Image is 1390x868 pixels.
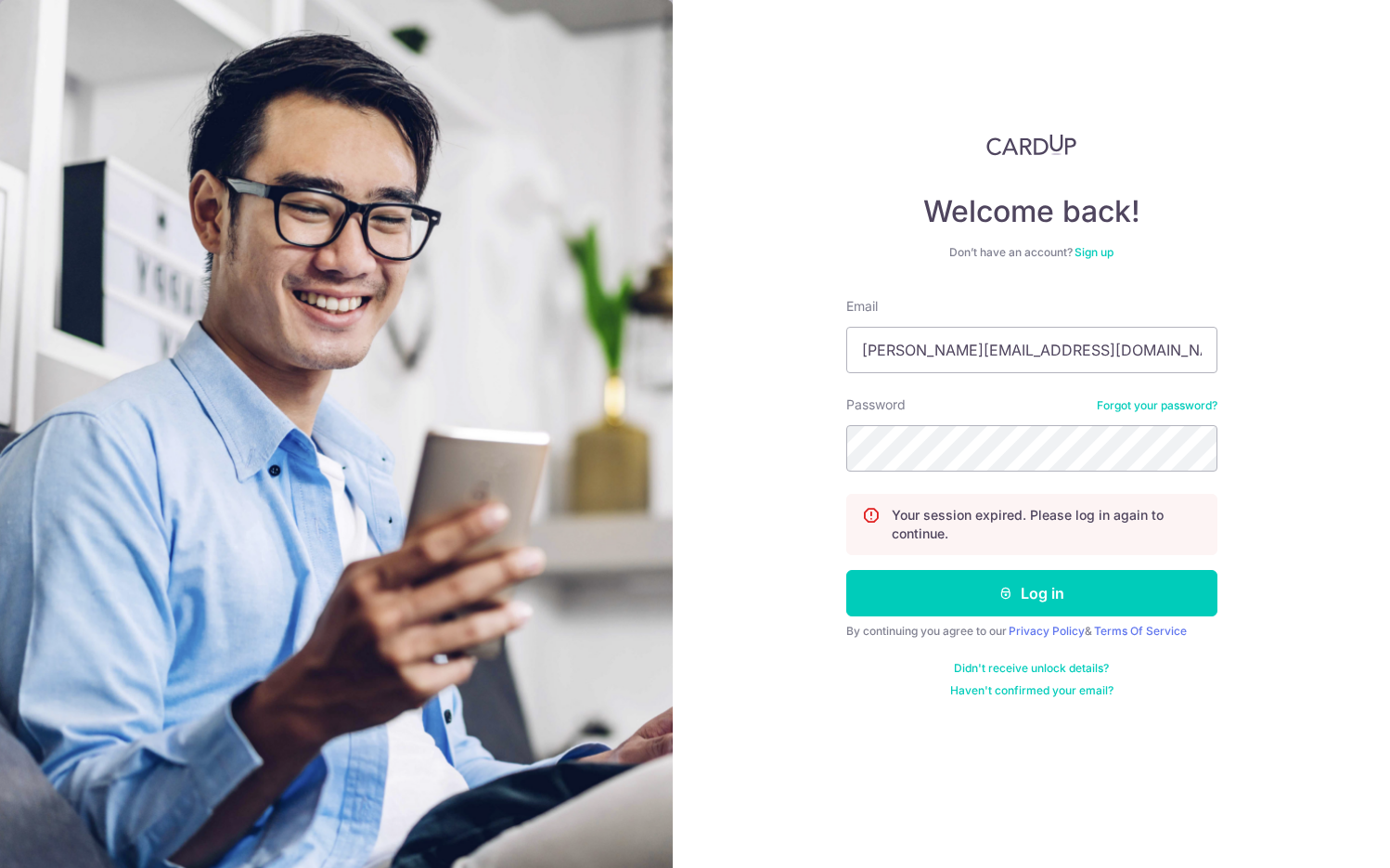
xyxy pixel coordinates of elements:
[846,624,1217,639] div: By continuing you agree to our &
[1075,245,1113,259] a: Sign up
[846,570,1217,616] button: Log in
[1009,624,1085,638] a: Privacy Policy
[950,683,1113,698] a: Haven't confirmed your email?
[954,661,1109,676] a: Didn't receive unlock details?
[1097,398,1217,413] a: Forgot your password?
[846,297,878,316] label: Email
[846,395,906,414] label: Password
[892,506,1202,543] p: Your session expired. Please log in again to continue.
[1094,624,1187,638] a: Terms Of Service
[846,327,1217,373] input: Enter your Email
[986,134,1077,156] img: CardUp Logo
[846,245,1217,260] div: Don’t have an account?
[846,193,1217,230] h4: Welcome back!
